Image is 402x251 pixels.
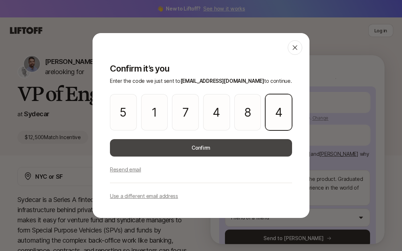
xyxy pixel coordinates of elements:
p: Resend email [110,165,141,174]
input: Please enter OTP character 1 [110,94,137,130]
p: Enter the code we just sent to to continue. [110,77,292,85]
p: Use a different email address [110,192,178,201]
input: Please enter OTP character 2 [141,94,168,130]
span: [EMAIL_ADDRESS][DOMAIN_NAME] [180,78,264,84]
input: Please enter OTP character 6 [265,94,292,130]
button: Confirm [110,139,292,157]
input: Please enter OTP character 4 [203,94,230,130]
p: Confirm it’s you [110,64,292,74]
input: Please enter OTP character 5 [234,94,261,130]
input: Please enter OTP character 3 [172,94,199,130]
